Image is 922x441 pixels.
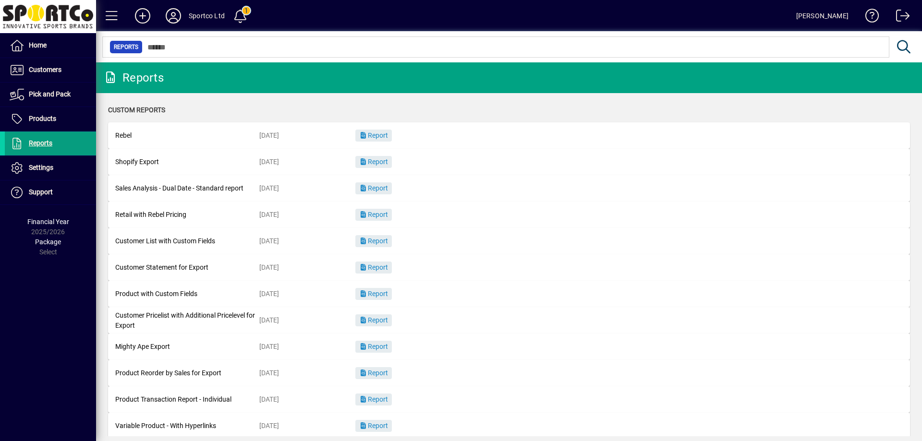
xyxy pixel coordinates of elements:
[29,188,53,196] span: Support
[5,34,96,58] a: Home
[359,422,388,429] span: Report
[796,8,849,24] div: [PERSON_NAME]
[103,70,164,85] div: Reports
[359,369,388,377] span: Report
[355,130,392,142] button: Report
[259,421,355,431] div: [DATE]
[27,218,69,226] span: Financial Year
[259,368,355,378] div: [DATE]
[127,7,158,24] button: Add
[29,66,61,73] span: Customers
[115,368,259,378] div: Product Reorder by Sales for Export
[359,290,388,298] span: Report
[115,421,259,431] div: Variable Product - With Hyperlinks
[5,156,96,180] a: Settings
[5,180,96,204] a: Support
[115,131,259,141] div: Rebel
[115,262,259,273] div: Customer Statement for Export
[359,263,388,271] span: Report
[259,157,355,167] div: [DATE]
[35,238,61,246] span: Package
[115,183,259,193] div: Sales Analysis - Dual Date - Standard report
[359,184,388,192] span: Report
[259,236,355,246] div: [DATE]
[29,41,47,49] span: Home
[889,2,910,33] a: Logout
[355,182,392,194] button: Report
[355,262,392,274] button: Report
[114,42,138,52] span: Reports
[115,210,259,220] div: Retail with Rebel Pricing
[355,341,392,353] button: Report
[108,106,165,114] span: Custom Reports
[359,131,388,139] span: Report
[359,237,388,245] span: Report
[29,90,71,98] span: Pick and Pack
[259,315,355,325] div: [DATE]
[858,2,879,33] a: Knowledge Base
[259,262,355,273] div: [DATE]
[359,395,388,403] span: Report
[158,7,189,24] button: Profile
[29,139,52,147] span: Reports
[355,367,392,379] button: Report
[359,343,388,350] span: Report
[359,316,388,324] span: Report
[29,115,56,122] span: Products
[259,289,355,299] div: [DATE]
[259,342,355,352] div: [DATE]
[115,394,259,405] div: Product Transaction Report - Individual
[5,107,96,131] a: Products
[115,289,259,299] div: Product with Custom Fields
[259,210,355,220] div: [DATE]
[355,420,392,432] button: Report
[359,158,388,166] span: Report
[115,310,259,331] div: Customer Pricelist with Additional Pricelevel for Export
[115,342,259,352] div: Mighty Ape Export
[355,209,392,221] button: Report
[355,314,392,326] button: Report
[29,164,53,171] span: Settings
[355,235,392,247] button: Report
[355,288,392,300] button: Report
[189,8,225,24] div: Sportco Ltd
[259,183,355,193] div: [DATE]
[259,394,355,405] div: [DATE]
[5,83,96,107] a: Pick and Pack
[259,131,355,141] div: [DATE]
[355,156,392,168] button: Report
[5,58,96,82] a: Customers
[359,211,388,218] span: Report
[115,236,259,246] div: Customer List with Custom Fields
[355,393,392,405] button: Report
[115,157,259,167] div: Shopify Export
